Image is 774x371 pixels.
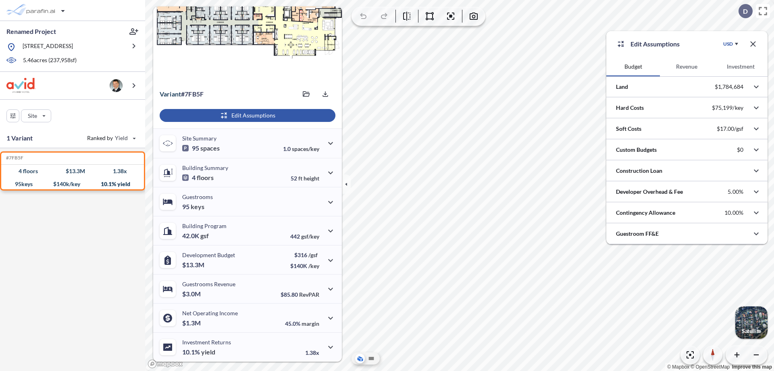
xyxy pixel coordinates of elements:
[197,174,214,182] span: floors
[182,203,204,211] p: 95
[182,319,202,327] p: $1.3M
[305,349,319,356] p: 1.38x
[302,320,319,327] span: margin
[715,83,743,90] p: $1,784,684
[23,42,73,52] p: [STREET_ADDRESS]
[182,135,216,142] p: Site Summary
[728,188,743,195] p: 5.00%
[606,57,660,76] button: Budget
[630,39,680,49] p: Edit Assumptions
[691,364,730,370] a: OpenStreetMap
[182,174,214,182] p: 4
[182,222,227,229] p: Building Program
[283,145,319,152] p: 1.0
[732,364,772,370] a: Improve this map
[28,112,37,120] p: Site
[182,193,213,200] p: Guestrooms
[743,8,748,15] p: D
[200,232,209,240] span: gsf
[290,262,319,269] p: $140K
[737,146,743,153] p: $0
[714,57,768,76] button: Investment
[616,188,683,196] p: Developer Overhead & Fee
[735,306,768,339] button: Switcher ImageSatellite
[81,132,141,145] button: Ranked by Yield
[742,328,761,334] p: Satellite
[191,203,204,211] span: keys
[148,359,183,369] a: Mapbox homepage
[660,57,714,76] button: Revenue
[616,104,644,112] p: Hard Costs
[616,83,628,91] p: Land
[290,233,319,240] p: 442
[299,291,319,298] span: RevPAR
[160,90,204,98] p: # 7fb5f
[110,79,123,92] img: user logo
[291,175,319,182] p: 52
[304,175,319,182] span: height
[616,125,641,133] p: Soft Costs
[285,320,319,327] p: 45.0%
[23,56,77,65] p: 5.46 acres ( 237,958 sf)
[182,310,238,317] p: Net Operating Income
[616,230,659,238] p: Guestroom FF&E
[182,348,215,356] p: 10.1%
[292,145,319,152] span: spaces/key
[160,90,181,98] span: Variant
[6,27,56,36] p: Renamed Project
[200,144,220,152] span: spaces
[6,133,33,143] p: 1 Variant
[298,175,302,182] span: ft
[301,233,319,240] span: gsf/key
[182,290,202,298] p: $3.0M
[160,109,335,122] button: Edit Assumptions
[717,125,743,132] p: $17.00/gsf
[281,291,319,298] p: $85.80
[616,209,675,217] p: Contingency Allowance
[201,348,215,356] span: yield
[115,134,128,142] span: Yield
[735,306,768,339] img: Switcher Image
[182,281,235,287] p: Guestrooms Revenue
[4,155,23,161] h5: Click to copy the code
[21,109,51,122] button: Site
[616,167,662,175] p: Construction Loan
[724,209,743,216] p: 10.00%
[712,104,743,111] p: $75,199/key
[182,261,206,269] p: $13.3M
[366,354,376,363] button: Site Plan
[667,364,689,370] a: Mapbox
[290,252,319,258] p: $316
[616,146,657,154] p: Custom Budgets
[182,232,209,240] p: 42.0K
[182,339,231,346] p: Investment Returns
[6,78,36,93] img: BrandImage
[723,41,733,47] div: USD
[182,144,220,152] p: 95
[182,164,228,171] p: Building Summary
[355,354,365,363] button: Aerial View
[308,252,318,258] span: /gsf
[308,262,319,269] span: /key
[182,252,235,258] p: Development Budget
